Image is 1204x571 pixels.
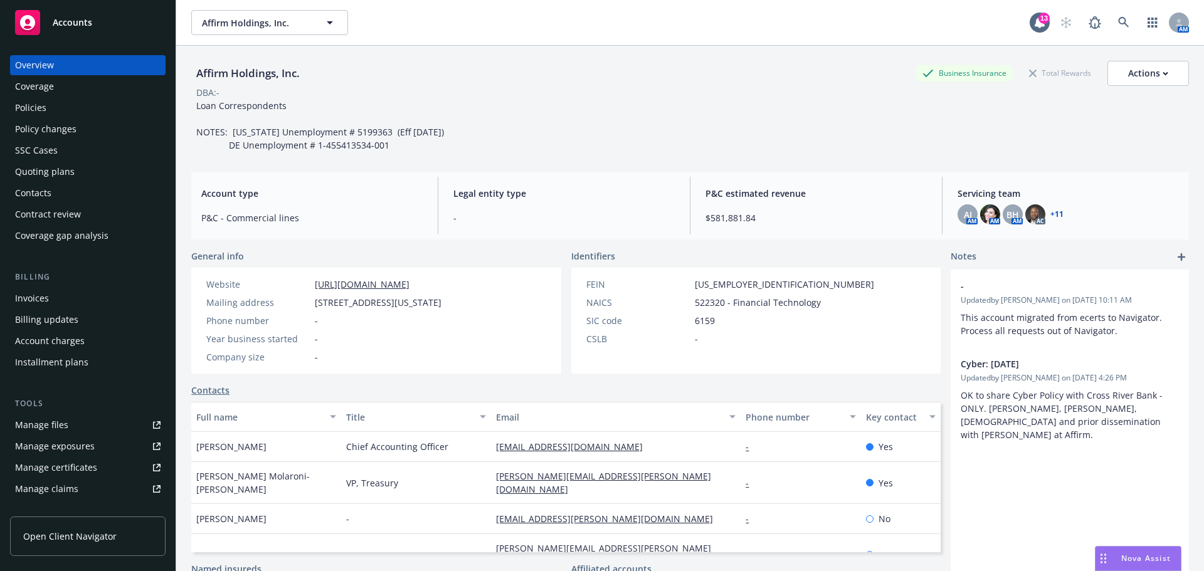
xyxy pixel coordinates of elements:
span: Notes [951,249,976,265]
span: OK to share Cyber Policy with Cross River Bank - ONLY. [PERSON_NAME], [PERSON_NAME], [DEMOGRAPHIC... [961,389,1165,441]
span: - [453,211,675,224]
div: SIC code [586,314,690,327]
a: Quoting plans [10,162,166,182]
span: Loan Correspondents NOTES: [US_STATE] Unemployment # 5199363 (Eff [DATE]) DE Unemployment # 1-455... [196,100,444,151]
span: No [879,548,890,562]
div: Cyber: [DATE]Updatedby [PERSON_NAME] on [DATE] 4:26 PMOK to share Cyber Policy with Cross River B... [951,347,1189,451]
button: Actions [1107,61,1189,86]
a: [PERSON_NAME][EMAIL_ADDRESS][PERSON_NAME][DOMAIN_NAME] [496,470,711,495]
a: - [746,477,759,489]
div: -Updatedby [PERSON_NAME] on [DATE] 10:11 AMThis account migrated from ecerts to Navigator. Proces... [951,270,1189,347]
span: P&C estimated revenue [705,187,927,200]
div: Business Insurance [916,65,1013,81]
a: Switch app [1140,10,1165,35]
a: Start snowing [1053,10,1079,35]
button: Affirm Holdings, Inc. [191,10,348,35]
div: Company size [206,350,310,364]
span: [PERSON_NAME] [196,512,267,525]
a: SSC Cases [10,140,166,160]
img: photo [980,204,1000,224]
div: Contract review [15,204,81,224]
a: Invoices [10,288,166,308]
a: Coverage gap analysis [10,226,166,246]
button: Key contact [861,402,941,432]
span: Open Client Navigator [23,530,117,543]
a: Contacts [10,183,166,203]
span: Servicing team [958,187,1179,200]
a: - [746,513,759,525]
span: - [961,280,1146,293]
div: Title [346,411,472,424]
span: Updated by [PERSON_NAME] on [DATE] 10:11 AM [961,295,1179,306]
span: VP, Treasury [346,476,398,490]
span: No [879,512,890,525]
div: Drag to move [1096,547,1111,570]
div: Billing updates [15,310,78,330]
span: Legal entity type [453,187,675,200]
div: NAICS [586,296,690,309]
span: BH [1006,208,1019,221]
span: - [315,314,318,327]
a: +11 [1050,211,1064,218]
a: Billing updates [10,310,166,330]
span: - [346,512,349,525]
div: Website [206,278,310,291]
span: [PERSON_NAME] [196,548,267,562]
span: [US_EMPLOYER_IDENTIFICATION_NUMBER] [695,278,874,291]
span: - [346,548,349,562]
div: Coverage [15,76,54,97]
a: Policy changes [10,119,166,139]
a: Manage files [10,415,166,435]
a: Manage BORs [10,500,166,520]
div: FEIN [586,278,690,291]
img: photo [1025,204,1045,224]
a: Overview [10,55,166,75]
div: Actions [1128,61,1168,85]
div: Policy changes [15,119,77,139]
div: Affirm Holdings, Inc. [191,65,305,81]
a: - [746,549,759,561]
a: Contacts [191,384,230,397]
div: Account charges [15,331,85,351]
span: Yes [879,476,893,490]
div: Manage certificates [15,458,97,478]
span: - [315,332,318,345]
span: $581,881.84 [705,211,927,224]
div: Billing [10,271,166,283]
div: Quoting plans [15,162,75,182]
a: Accounts [10,5,166,40]
a: Account charges [10,331,166,351]
button: Title [341,402,491,432]
span: [PERSON_NAME] [196,440,267,453]
a: Coverage [10,76,166,97]
span: 522320 - Financial Technology [695,296,821,309]
div: SSC Cases [15,140,58,160]
a: Manage certificates [10,458,166,478]
div: Manage BORs [15,500,74,520]
div: Manage exposures [15,436,95,456]
div: Invoices [15,288,49,308]
span: [PERSON_NAME] Molaroni-[PERSON_NAME] [196,469,336,496]
span: Chief Accounting Officer [346,440,448,453]
div: Overview [15,55,54,75]
a: [URL][DOMAIN_NAME] [315,278,409,290]
div: Coverage gap analysis [15,226,108,246]
button: Nova Assist [1095,546,1181,571]
span: - [695,332,698,345]
div: Key contact [866,411,922,424]
div: Manage claims [15,479,78,499]
button: Full name [191,402,341,432]
button: Phone number [741,402,860,432]
span: P&C - Commercial lines [201,211,423,224]
span: - [315,350,318,364]
a: Installment plans [10,352,166,372]
div: DBA: - [196,86,219,99]
div: Year business started [206,332,310,345]
a: [EMAIL_ADDRESS][DOMAIN_NAME] [496,441,653,453]
span: This account migrated from ecerts to Navigator. Process all requests out of Navigator. [961,312,1164,337]
div: Policies [15,98,46,118]
div: Total Rewards [1023,65,1097,81]
span: Cyber: [DATE] [961,357,1146,370]
span: [STREET_ADDRESS][US_STATE] [315,296,441,309]
a: Manage claims [10,479,166,499]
